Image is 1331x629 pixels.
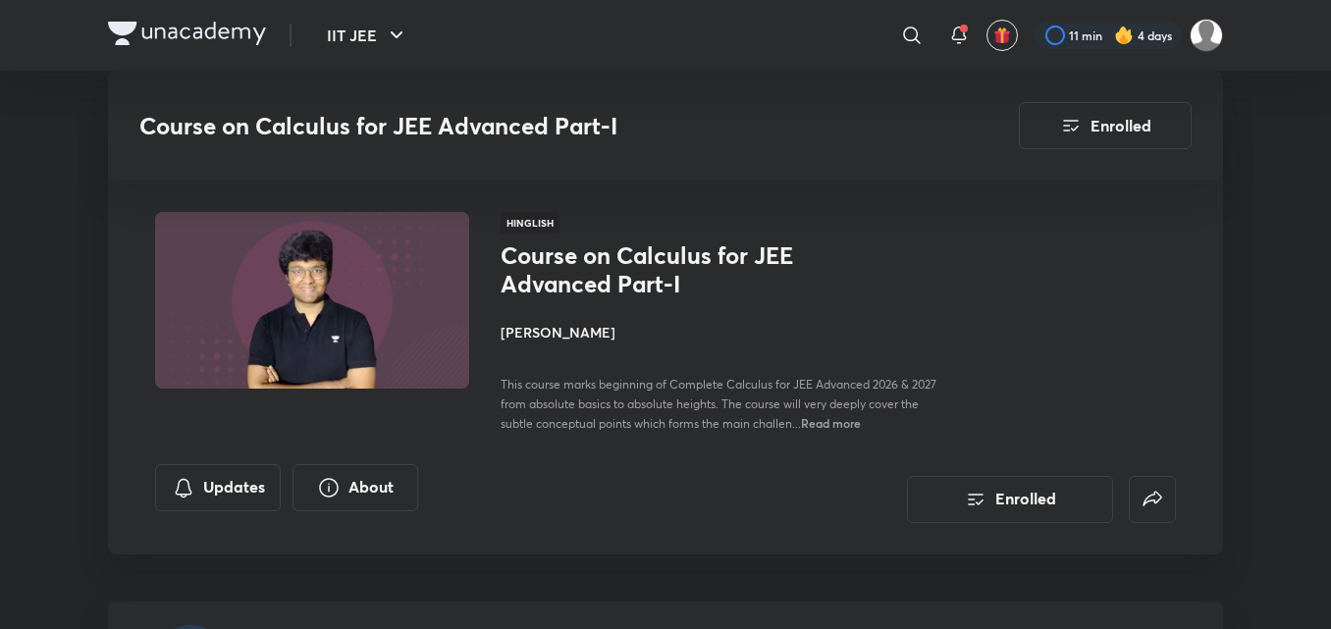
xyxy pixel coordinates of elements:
span: Hinglish [501,212,559,234]
button: Enrolled [907,476,1113,523]
button: false [1129,476,1176,523]
button: Enrolled [1019,102,1192,149]
img: avatar [993,26,1011,44]
h4: [PERSON_NAME] [501,322,940,342]
h1: Course on Calculus for JEE Advanced Part-I [501,241,822,298]
img: Company Logo [108,22,266,45]
img: streak [1114,26,1134,45]
span: Read more [801,415,861,431]
a: Company Logo [108,22,266,50]
button: Updates [155,464,281,511]
img: Shravan [1190,19,1223,52]
button: avatar [986,20,1018,51]
h3: Course on Calculus for JEE Advanced Part-I [139,112,908,140]
span: This course marks beginning of Complete Calculus for JEE Advanced 2026 & 2027 from absolute basic... [501,377,936,431]
button: About [293,464,418,511]
button: IIT JEE [315,16,420,55]
img: Thumbnail [152,210,472,391]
